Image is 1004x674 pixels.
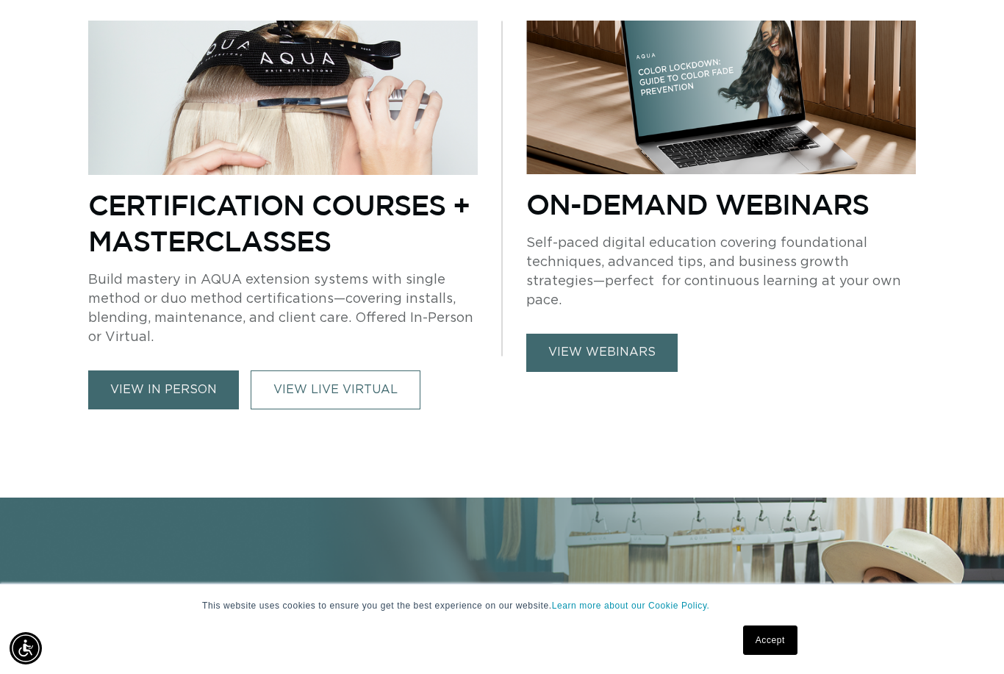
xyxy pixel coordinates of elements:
a: view webinars [526,334,678,371]
a: view in person [88,370,239,409]
p: Self-paced digital education covering foundational techniques, advanced tips, and business growth... [526,234,916,310]
a: Learn more about our Cookie Policy. [552,600,710,611]
p: Build mastery in AQUA extension systems with single method or duo method certifications—covering ... [88,270,478,347]
div: Accessibility Menu [10,632,42,664]
iframe: Chat Widget [931,603,1004,674]
p: This website uses cookies to ensure you get the best experience on our website. [202,599,802,612]
p: On-Demand Webinars [526,186,916,222]
a: VIEW LIVE VIRTUAL [251,370,420,409]
p: Certification Courses + Masterclasses [88,187,478,259]
a: Accept [743,625,797,655]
